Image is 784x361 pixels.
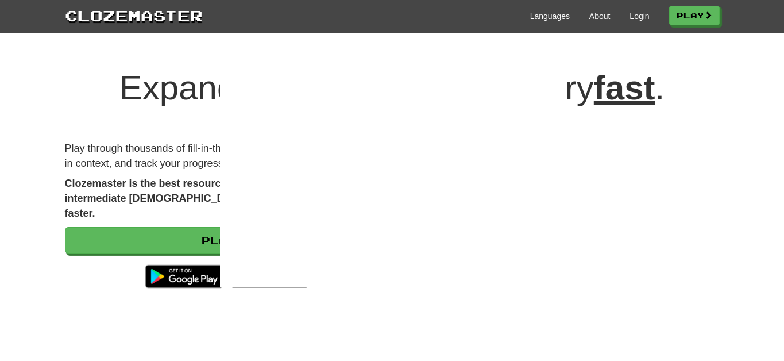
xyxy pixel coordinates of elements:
img: blank image [220,57,565,287]
strong: Clozemaster is the best resource for advanced beginner and intermediate [DEMOGRAPHIC_DATA] learne... [65,178,362,218]
a: Login [629,10,649,22]
u: fast [594,68,655,107]
h1: Expand your Welsh vocabulary . [65,69,720,107]
a: Play [669,6,720,25]
a: Play [65,227,384,254]
a: About [589,10,611,22]
img: Get it on Google Play [140,259,229,294]
a: Clozemaster [65,5,203,26]
p: Play through thousands of fill-in-the-blank sentences in Welsh, learn in context, and track your ... [65,141,384,171]
a: Languages [530,10,570,22]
